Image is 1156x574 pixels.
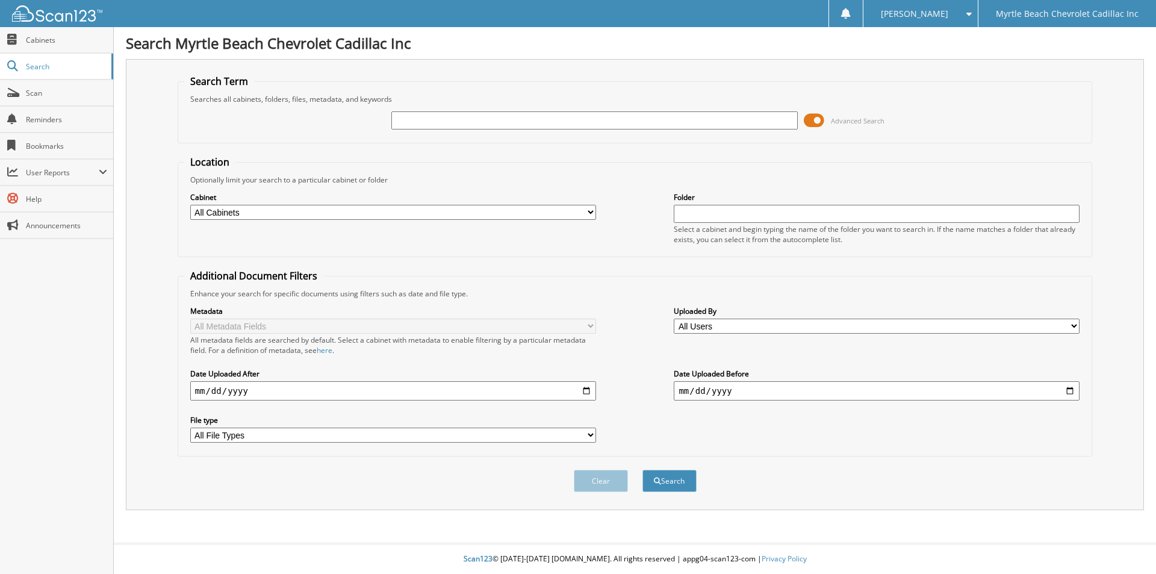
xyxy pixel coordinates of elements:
[114,544,1156,574] div: © [DATE]-[DATE] [DOMAIN_NAME]. All rights reserved | appg04-scan123-com |
[184,289,1086,299] div: Enhance your search for specific documents using filters such as date and file type.
[12,5,102,22] img: scan123-logo-white.svg
[190,415,596,425] label: File type
[26,220,107,231] span: Announcements
[26,167,99,178] span: User Reports
[674,224,1080,245] div: Select a cabinet and begin typing the name of the folder you want to search in. If the name match...
[26,88,107,98] span: Scan
[190,306,596,316] label: Metadata
[26,194,107,204] span: Help
[190,335,596,355] div: All metadata fields are searched by default. Select a cabinet with metadata to enable filtering b...
[184,175,1086,185] div: Optionally limit your search to a particular cabinet or folder
[184,269,323,282] legend: Additional Document Filters
[190,192,596,202] label: Cabinet
[126,33,1144,53] h1: Search Myrtle Beach Chevrolet Cadillac Inc
[317,345,332,355] a: here
[184,155,235,169] legend: Location
[996,10,1139,17] span: Myrtle Beach Chevrolet Cadillac Inc
[190,369,596,379] label: Date Uploaded After
[574,470,628,492] button: Clear
[674,369,1080,379] label: Date Uploaded Before
[881,10,948,17] span: [PERSON_NAME]
[26,141,107,151] span: Bookmarks
[831,116,884,125] span: Advanced Search
[674,192,1080,202] label: Folder
[184,75,254,88] legend: Search Term
[674,306,1080,316] label: Uploaded By
[1096,516,1156,574] iframe: Chat Widget
[642,470,697,492] button: Search
[674,381,1080,401] input: end
[26,114,107,125] span: Reminders
[26,35,107,45] span: Cabinets
[184,94,1086,104] div: Searches all cabinets, folders, files, metadata, and keywords
[190,381,596,401] input: start
[762,554,807,564] a: Privacy Policy
[464,554,493,564] span: Scan123
[26,61,105,72] span: Search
